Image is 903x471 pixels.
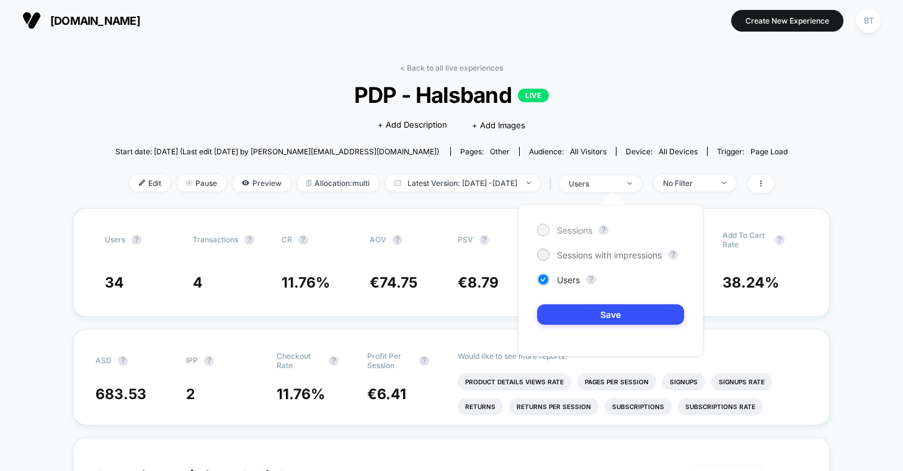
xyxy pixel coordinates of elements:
span: Page Load [750,147,788,156]
span: PDP - Halsband [149,82,754,108]
span: Latest Version: [DATE] - [DATE] [385,175,540,191]
span: Add To Cart Rate [723,231,768,249]
button: ? [131,235,141,245]
span: | [546,175,559,193]
button: ? [118,356,128,366]
li: Pages Per Session [577,373,656,390]
button: ? [479,235,489,245]
span: + Add Description [378,119,447,131]
p: Would like to see more reports? [458,351,807,361]
div: Audience: [529,147,607,156]
button: ? [393,235,403,245]
li: Subscriptions [605,398,672,415]
li: Returns [458,398,503,415]
button: Save [537,304,684,325]
span: € [458,274,499,291]
button: BT [853,8,884,33]
span: 4 [193,274,203,291]
div: Trigger: [717,147,788,156]
span: Preview [233,175,291,191]
span: Sessions [557,225,592,235]
img: end [527,182,531,184]
img: edit [139,180,145,186]
button: [DOMAIN_NAME] [19,11,144,30]
button: Create New Experience [731,10,843,32]
li: Returns Per Session [509,398,598,415]
span: CR [282,235,292,244]
button: ? [204,356,214,366]
li: Subscriptions Rate [678,398,763,415]
span: 34 [105,274,124,291]
li: Product Details Views Rate [458,373,571,390]
span: Pause [177,175,226,191]
span: other [490,147,510,156]
span: [DOMAIN_NAME] [50,14,140,27]
span: Checkout Rate [277,351,322,370]
button: ? [419,356,429,366]
span: All Visitors [570,147,607,156]
button: ? [598,225,608,235]
span: Start date: [DATE] (Last edit [DATE] by [PERSON_NAME][EMAIL_ADDRESS][DOMAIN_NAME]) [115,147,439,156]
span: Profit Per Session [367,351,413,370]
a: < Back to all live experiences [400,63,503,73]
span: 683.53 [96,385,146,403]
button: ? [329,356,339,366]
img: calendar [394,180,401,186]
span: 11.76 % [282,274,330,291]
li: Signups Rate [711,373,772,390]
img: end [628,182,632,185]
span: 74.75 [380,274,417,291]
span: Transactions [193,235,238,244]
div: No Filter [663,178,713,188]
span: € [370,274,417,291]
span: 8.79 [468,274,499,291]
span: Device: [616,147,707,156]
span: 11.76 % [277,385,325,403]
img: end [722,182,726,184]
img: rebalance [306,180,311,187]
div: users [569,179,618,188]
img: end [186,180,192,186]
span: 38.24 % [723,274,779,291]
span: ASD [96,356,112,365]
span: AOV [370,235,386,244]
span: + Add Images [472,120,525,130]
img: Visually logo [22,11,41,30]
span: IPP [186,356,198,365]
span: € [367,385,406,403]
button: ? [668,250,678,260]
span: all devices [659,147,698,156]
button: ? [586,275,596,284]
span: Users [557,275,580,285]
span: users [105,235,125,244]
div: Pages: [460,147,510,156]
span: Sessions with impressions [557,250,662,260]
span: 6.41 [377,385,406,403]
span: Edit [130,175,171,191]
button: ? [244,235,254,245]
li: Signups [662,373,705,390]
button: ? [775,235,785,245]
p: LIVE [518,89,549,102]
span: Allocation: multi [297,175,379,191]
span: PSV [458,235,473,244]
div: BT [856,9,881,33]
span: 2 [186,385,195,403]
button: ? [298,235,308,245]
